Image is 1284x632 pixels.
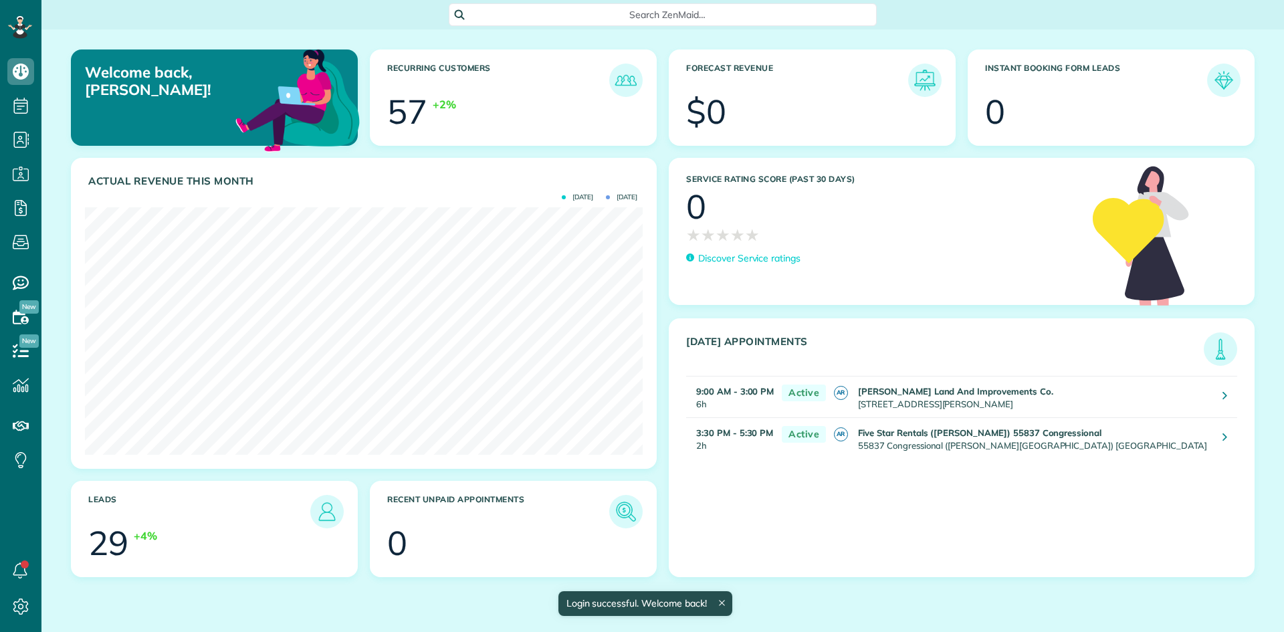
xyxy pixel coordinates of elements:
div: 29 [88,526,128,560]
span: ★ [730,223,745,247]
span: ★ [716,223,730,247]
td: [STREET_ADDRESS][PERSON_NAME] [855,377,1212,418]
div: +4% [134,528,157,544]
p: Discover Service ratings [698,251,800,266]
div: +2% [433,97,456,112]
img: icon_forecast_revenue-8c13a41c7ed35a8dcfafea3cbb826a0462acb37728057bba2d056411b612bbbe.png [912,67,938,94]
span: [DATE] [562,194,593,201]
h3: Forecast Revenue [686,64,908,97]
h3: Recent unpaid appointments [387,495,609,528]
div: $0 [686,95,726,128]
img: dashboard_welcome-42a62b7d889689a78055ac9021e634bf52bae3f8056760290aed330b23ab8690.png [233,34,362,164]
td: 55837 Congressional ([PERSON_NAME][GEOGRAPHIC_DATA]) [GEOGRAPHIC_DATA] [855,418,1212,459]
span: AR [834,427,848,441]
span: [DATE] [606,194,637,201]
h3: [DATE] Appointments [686,336,1204,366]
h3: Recurring Customers [387,64,609,97]
span: New [19,334,39,348]
strong: 3:30 PM - 5:30 PM [696,427,773,438]
td: 2h [686,418,775,459]
strong: [PERSON_NAME] Land And Improvements Co. [858,386,1053,397]
p: Welcome back, [PERSON_NAME]! [85,64,266,99]
h3: Actual Revenue this month [88,175,643,187]
div: 0 [387,526,407,560]
h3: Leads [88,495,310,528]
span: Active [782,426,826,443]
span: New [19,300,39,314]
img: icon_recurring_customers-cf858462ba22bcd05b5a5880d41d6543d210077de5bb9ebc9590e49fd87d84ed.png [613,67,639,94]
div: 0 [686,190,706,223]
span: ★ [745,223,760,247]
span: ★ [701,223,716,247]
span: ★ [686,223,701,247]
strong: 9:00 AM - 3:00 PM [696,386,774,397]
img: icon_form_leads-04211a6a04a5b2264e4ee56bc0799ec3eb69b7e499cbb523a139df1d13a81ae0.png [1210,67,1237,94]
h3: Instant Booking Form Leads [985,64,1207,97]
img: icon_todays_appointments-901f7ab196bb0bea1936b74009e4eb5ffbc2d2711fa7634e0d609ed5ef32b18b.png [1207,336,1234,362]
img: icon_unpaid_appointments-47b8ce3997adf2238b356f14209ab4cced10bd1f174958f3ca8f1d0dd7fffeee.png [613,498,639,525]
strong: Five Star Rentals ([PERSON_NAME]) 55837 Congressional [858,427,1101,438]
div: Login successful. Welcome back! [558,591,732,616]
img: icon_leads-1bed01f49abd5b7fead27621c3d59655bb73ed531f8eeb49469d10e621d6b896.png [314,498,340,525]
span: Active [782,385,826,401]
span: AR [834,386,848,400]
h3: Service Rating score (past 30 days) [686,175,1079,184]
div: 0 [985,95,1005,128]
td: 6h [686,377,775,418]
div: 57 [387,95,427,128]
a: Discover Service ratings [686,251,800,266]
